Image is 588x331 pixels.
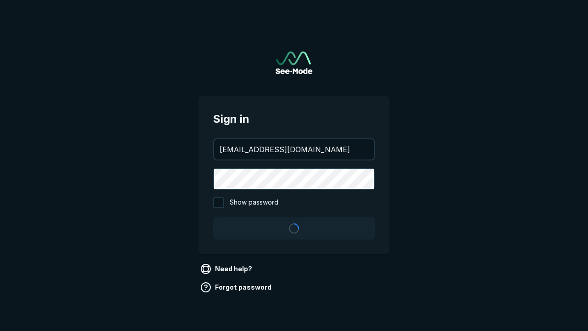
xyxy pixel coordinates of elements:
img: See-Mode Logo [276,51,312,74]
a: Forgot password [198,280,275,295]
a: Go to sign in [276,51,312,74]
a: Need help? [198,262,256,276]
span: Sign in [213,111,375,127]
input: your@email.com [214,139,374,160]
span: Show password [230,197,278,208]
